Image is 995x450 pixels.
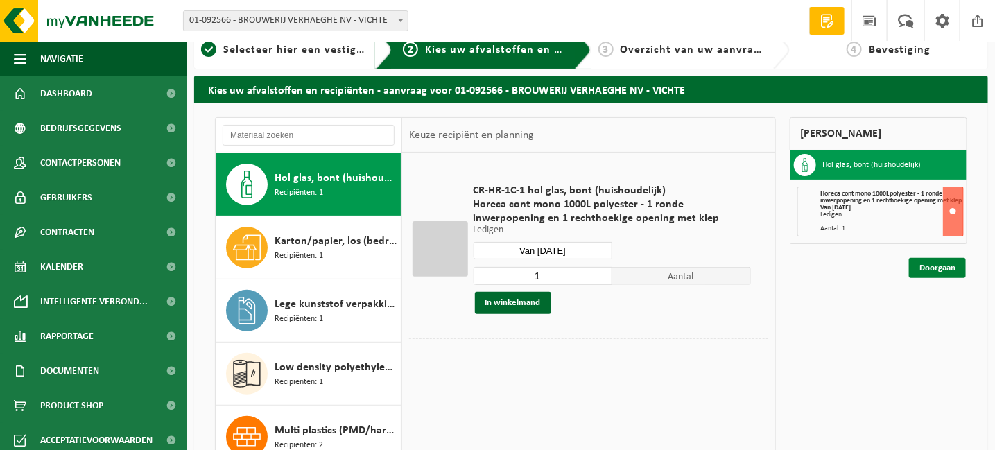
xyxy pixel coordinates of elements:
[40,76,92,111] span: Dashboard
[216,216,401,279] button: Karton/papier, los (bedrijven) Recipiënten: 1
[201,42,365,58] a: 1Selecteer hier een vestiging
[275,170,397,187] span: Hol glas, bont (huishoudelijk)
[820,204,851,211] strong: Van [DATE]
[275,422,397,439] span: Multi plastics (PMD/harde kunststoffen/spanbanden/EPS/folie naturel/folie gemengd)
[909,258,966,278] a: Doorgaan
[612,267,751,285] span: Aantal
[40,111,121,146] span: Bedrijfsgegevens
[184,11,408,31] span: 01-092566 - BROUWERIJ VERHAEGHE NV - VICHTE
[474,225,751,235] p: Ledigen
[40,319,94,354] span: Rapportage
[790,117,967,150] div: [PERSON_NAME]
[275,313,323,326] span: Recipiënten: 1
[474,242,612,259] input: Selecteer datum
[40,180,92,215] span: Gebruikers
[598,42,614,57] span: 3
[40,250,83,284] span: Kalender
[40,354,99,388] span: Documenten
[621,44,767,55] span: Overzicht van uw aanvraag
[223,44,373,55] span: Selecteer hier een vestiging
[40,284,148,319] span: Intelligente verbond...
[869,44,931,55] span: Bevestiging
[216,153,401,216] button: Hol glas, bont (huishoudelijk) Recipiënten: 1
[275,296,397,313] span: Lege kunststof verpakkingen van gevaarlijke stoffen
[823,154,922,176] h3: Hol glas, bont (huishoudelijk)
[216,279,401,343] button: Lege kunststof verpakkingen van gevaarlijke stoffen Recipiënten: 1
[183,10,408,31] span: 01-092566 - BROUWERIJ VERHAEGHE NV - VICHTE
[40,146,121,180] span: Contactpersonen
[40,388,103,423] span: Product Shop
[275,250,323,263] span: Recipiënten: 1
[275,187,323,200] span: Recipiënten: 1
[474,198,751,225] span: Horeca cont mono 1000L polyester - 1 ronde inwerpopening en 1 rechthoekige opening met klep
[216,343,401,406] button: Low density polyethyleen (LDPE) folie, los, gekleurd Recipiënten: 1
[223,125,395,146] input: Materiaal zoeken
[275,376,323,389] span: Recipiënten: 1
[40,42,83,76] span: Navigatie
[820,225,963,232] div: Aantal: 1
[475,292,551,314] button: In winkelmand
[474,184,751,198] span: CR-HR-1C-1 hol glas, bont (huishoudelijk)
[820,211,963,218] div: Ledigen
[403,42,418,57] span: 2
[847,42,862,57] span: 4
[275,359,397,376] span: Low density polyethyleen (LDPE) folie, los, gekleurd
[275,233,397,250] span: Karton/papier, los (bedrijven)
[40,215,94,250] span: Contracten
[201,42,216,57] span: 1
[194,76,988,103] h2: Kies uw afvalstoffen en recipiënten - aanvraag voor 01-092566 - BROUWERIJ VERHAEGHE NV - VICHTE
[402,118,541,153] div: Keuze recipiënt en planning
[425,44,616,55] span: Kies uw afvalstoffen en recipiënten
[820,190,962,205] span: Horeca cont mono 1000L polyester - 1 ronde inwerpopening en 1 rechthoekige opening met klep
